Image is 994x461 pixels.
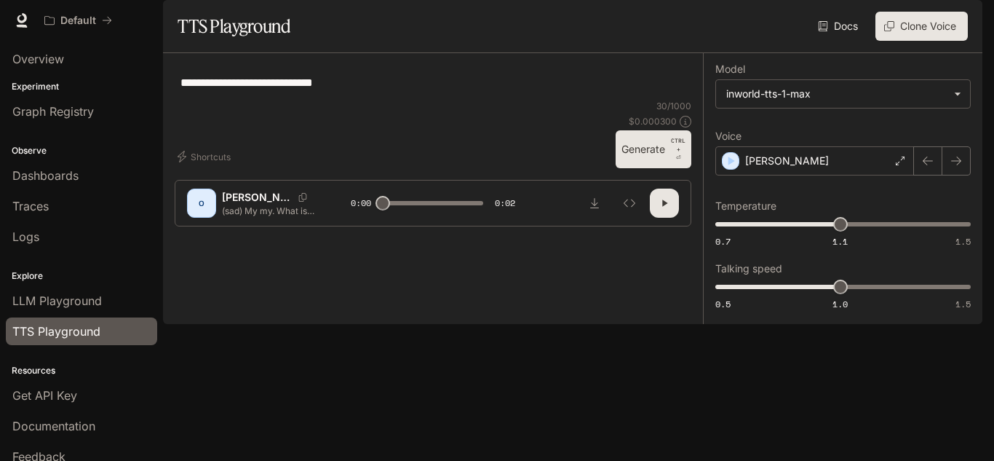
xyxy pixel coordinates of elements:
[222,205,316,217] p: (sad) My my. What is all this?
[351,196,371,210] span: 0:00
[671,136,685,162] p: ⏎
[715,298,731,310] span: 0.5
[629,115,677,127] p: $ 0.000300
[875,12,968,41] button: Clone Voice
[715,64,745,74] p: Model
[715,201,776,211] p: Temperature
[671,136,685,154] p: CTRL +
[726,87,947,101] div: inworld-tts-1-max
[222,190,293,205] p: [PERSON_NAME]
[832,298,848,310] span: 1.0
[715,264,782,274] p: Talking speed
[38,6,119,35] button: All workspaces
[190,192,213,215] div: O
[716,80,970,108] div: inworld-tts-1-max
[955,235,971,248] span: 1.5
[815,12,864,41] a: Docs
[832,235,848,248] span: 1.1
[293,193,313,202] button: Copy Voice ID
[745,154,829,168] p: [PERSON_NAME]
[715,131,741,141] p: Voice
[580,189,609,218] button: Download audio
[615,189,644,218] button: Inspect
[178,12,290,41] h1: TTS Playground
[175,145,236,168] button: Shortcuts
[60,15,96,27] p: Default
[616,130,691,168] button: GenerateCTRL +⏎
[656,100,691,112] p: 30 / 1000
[955,298,971,310] span: 1.5
[495,196,515,210] span: 0:02
[715,235,731,248] span: 0.7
